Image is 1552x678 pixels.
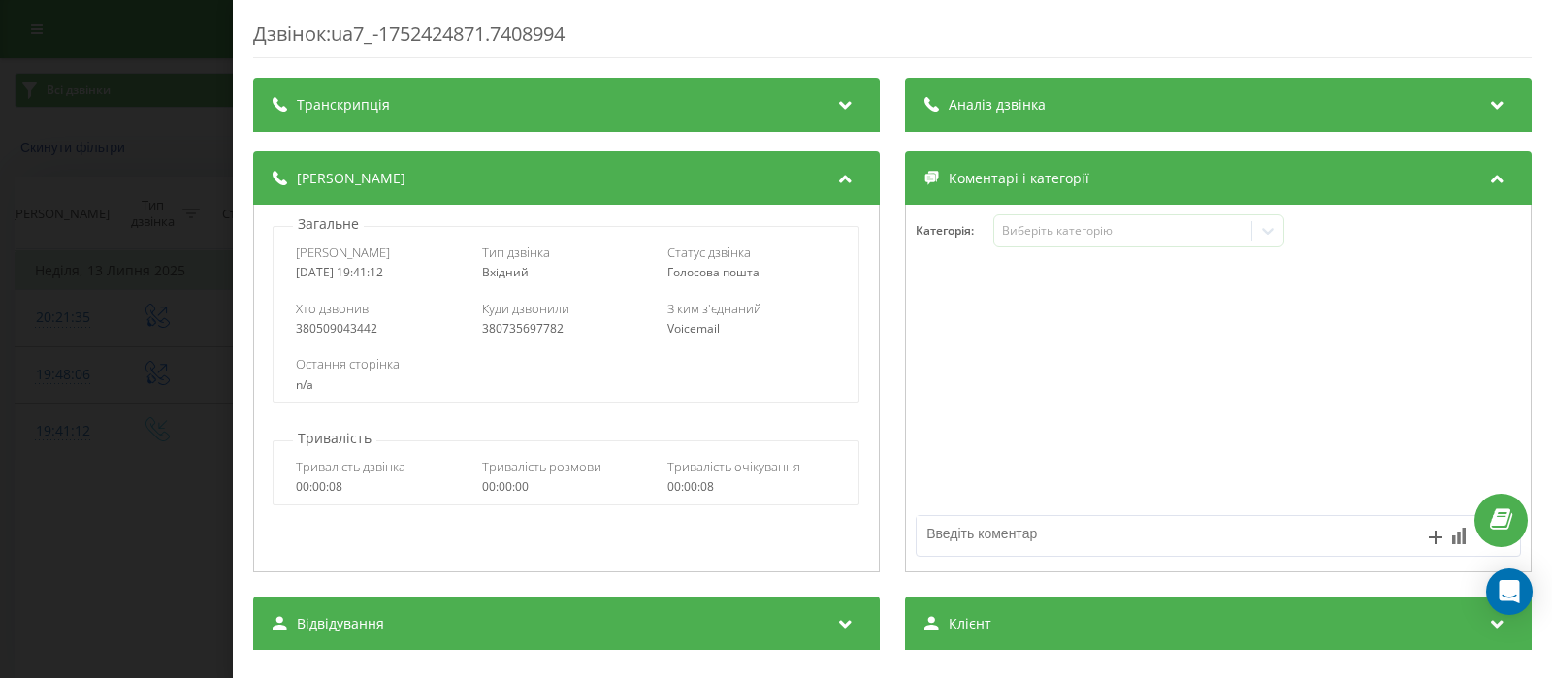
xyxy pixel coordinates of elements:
[297,614,384,633] span: Відвідування
[296,480,466,494] div: 00:00:08
[949,614,991,633] span: Клієнт
[916,224,993,238] h4: Категорія :
[667,264,760,280] span: Голосова пошта
[482,458,601,475] span: Тривалість розмови
[482,480,652,494] div: 00:00:00
[296,458,405,475] span: Тривалість дзвінка
[667,300,761,317] span: З ким з'єднаний
[667,480,837,494] div: 00:00:08
[293,214,364,234] p: Загальне
[296,378,836,392] div: n/a
[482,300,569,317] span: Куди дзвонили
[1002,223,1245,239] div: Виберіть категорію
[253,20,1532,58] div: Дзвінок : ua7_-1752424871.7408994
[296,355,400,372] span: Остання сторінка
[667,243,751,261] span: Статус дзвінка
[949,95,1046,114] span: Аналіз дзвінка
[297,169,405,188] span: [PERSON_NAME]
[296,243,390,261] span: [PERSON_NAME]
[482,243,550,261] span: Тип дзвінка
[296,322,466,336] div: 380509043442
[293,429,376,448] p: Тривалість
[949,169,1089,188] span: Коментарі і категорії
[297,95,390,114] span: Транскрипція
[482,322,652,336] div: 380735697782
[1486,568,1533,615] div: Open Intercom Messenger
[667,458,800,475] span: Тривалість очікування
[296,300,369,317] span: Хто дзвонив
[482,264,529,280] span: Вхідний
[296,266,466,279] div: [DATE] 19:41:12
[667,322,837,336] div: Voicemail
